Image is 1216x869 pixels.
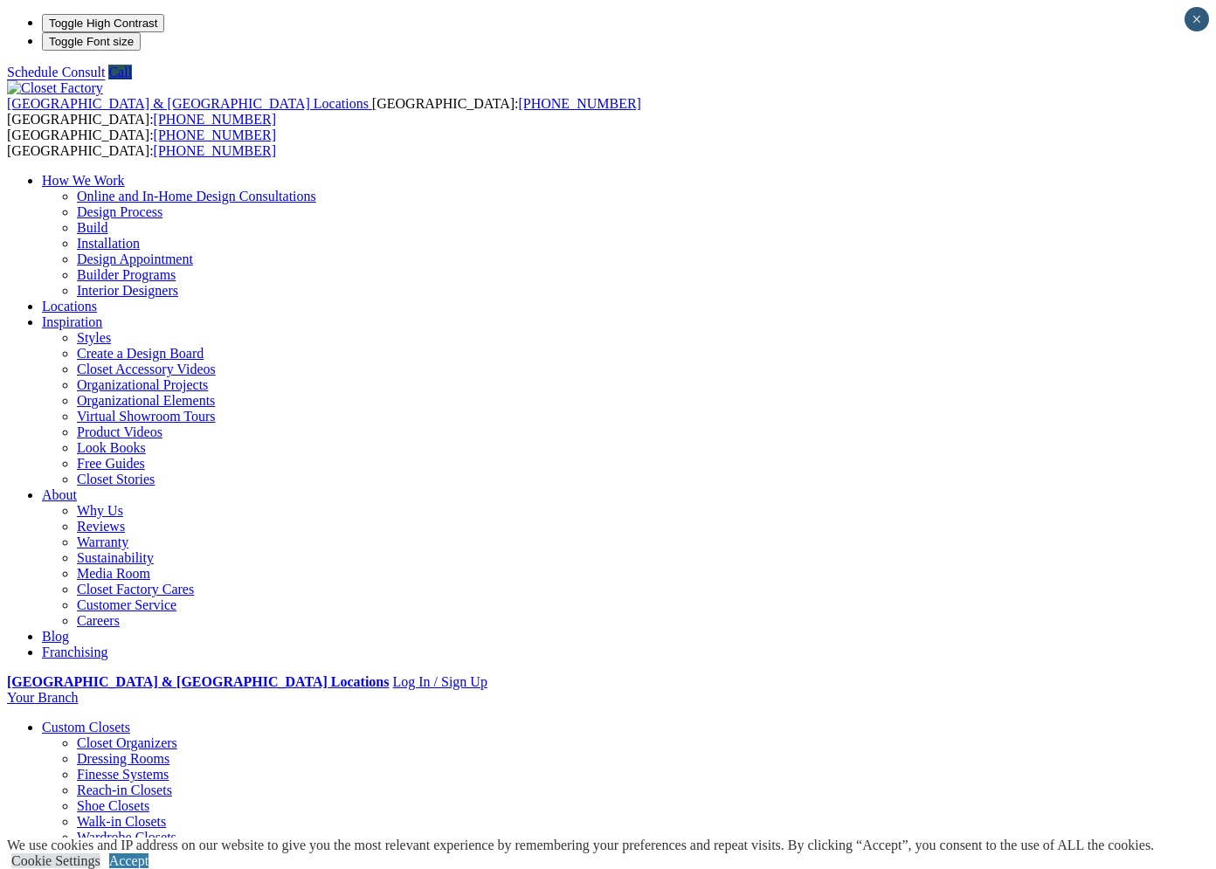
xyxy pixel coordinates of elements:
[7,96,369,111] span: [GEOGRAPHIC_DATA] & [GEOGRAPHIC_DATA] Locations
[154,112,276,127] a: [PHONE_NUMBER]
[7,80,103,96] img: Closet Factory
[7,96,372,111] a: [GEOGRAPHIC_DATA] & [GEOGRAPHIC_DATA] Locations
[77,783,172,797] a: Reach-in Closets
[77,582,194,597] a: Closet Factory Cares
[77,362,216,376] a: Closet Accessory Videos
[7,674,389,689] a: [GEOGRAPHIC_DATA] & [GEOGRAPHIC_DATA] Locations
[7,690,78,705] a: Your Branch
[42,14,164,32] button: Toggle High Contrast
[77,535,128,549] a: Warranty
[77,330,111,345] a: Styles
[77,409,216,424] a: Virtual Showroom Tours
[42,32,141,51] button: Toggle Font size
[77,597,176,612] a: Customer Service
[49,35,134,48] span: Toggle Font size
[77,519,125,534] a: Reviews
[7,838,1154,853] div: We use cookies and IP address on our website to give you the most relevant experience by remember...
[49,17,157,30] span: Toggle High Contrast
[42,314,102,329] a: Inspiration
[77,830,176,845] a: Wardrobe Closets
[42,487,77,502] a: About
[109,853,149,868] a: Accept
[77,814,166,829] a: Walk-in Closets
[77,393,215,408] a: Organizational Elements
[392,674,487,689] a: Log In / Sign Up
[11,853,100,868] a: Cookie Settings
[42,299,97,314] a: Locations
[77,767,169,782] a: Finesse Systems
[108,65,132,79] a: Call
[7,128,276,158] span: [GEOGRAPHIC_DATA]: [GEOGRAPHIC_DATA]:
[77,283,178,298] a: Interior Designers
[77,377,208,392] a: Organizational Projects
[7,96,641,127] span: [GEOGRAPHIC_DATA]: [GEOGRAPHIC_DATA]:
[77,751,169,766] a: Dressing Rooms
[42,173,125,188] a: How We Work
[77,440,146,455] a: Look Books
[77,503,123,518] a: Why Us
[154,143,276,158] a: [PHONE_NUMBER]
[42,645,108,659] a: Franchising
[42,720,130,735] a: Custom Closets
[77,472,155,486] a: Closet Stories
[77,798,149,813] a: Shoe Closets
[77,204,162,219] a: Design Process
[7,65,105,79] a: Schedule Consult
[77,613,120,628] a: Careers
[77,346,204,361] a: Create a Design Board
[77,735,177,750] a: Closet Organizers
[77,456,145,471] a: Free Guides
[77,220,108,235] a: Build
[77,550,154,565] a: Sustainability
[77,252,193,266] a: Design Appointment
[77,566,150,581] a: Media Room
[77,424,162,439] a: Product Videos
[1185,7,1209,31] button: Close
[518,96,640,111] a: [PHONE_NUMBER]
[154,128,276,142] a: [PHONE_NUMBER]
[77,267,176,282] a: Builder Programs
[77,236,140,251] a: Installation
[42,629,69,644] a: Blog
[77,189,316,203] a: Online and In-Home Design Consultations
